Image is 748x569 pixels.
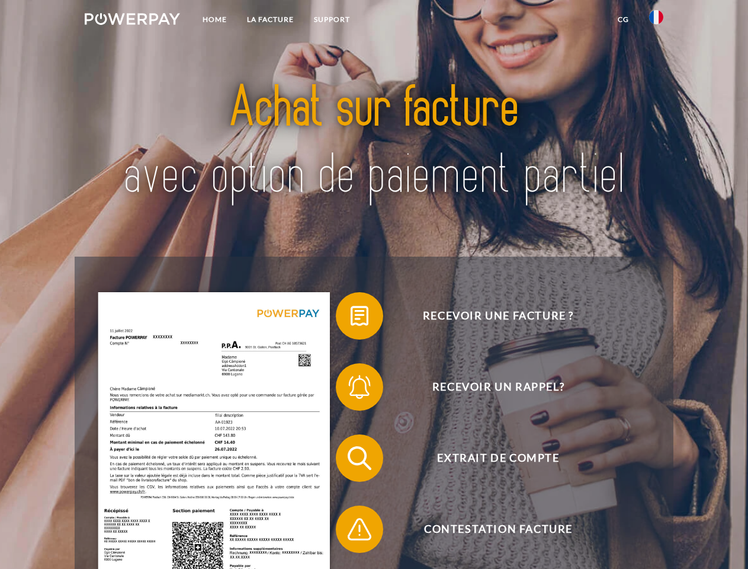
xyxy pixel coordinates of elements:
[608,9,639,30] a: CG
[192,9,237,30] a: Home
[336,292,644,340] button: Recevoir une facture ?
[345,372,374,402] img: qb_bell.svg
[649,10,663,24] img: fr
[336,506,644,553] button: Contestation Facture
[304,9,360,30] a: Support
[353,506,643,553] span: Contestation Facture
[345,443,374,473] img: qb_search.svg
[353,434,643,482] span: Extrait de compte
[113,57,635,227] img: title-powerpay_fr.svg
[336,363,644,411] button: Recevoir un rappel?
[345,301,374,331] img: qb_bill.svg
[353,292,643,340] span: Recevoir une facture ?
[353,363,643,411] span: Recevoir un rappel?
[237,9,304,30] a: LA FACTURE
[336,434,644,482] button: Extrait de compte
[345,514,374,544] img: qb_warning.svg
[85,13,180,25] img: logo-powerpay-white.svg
